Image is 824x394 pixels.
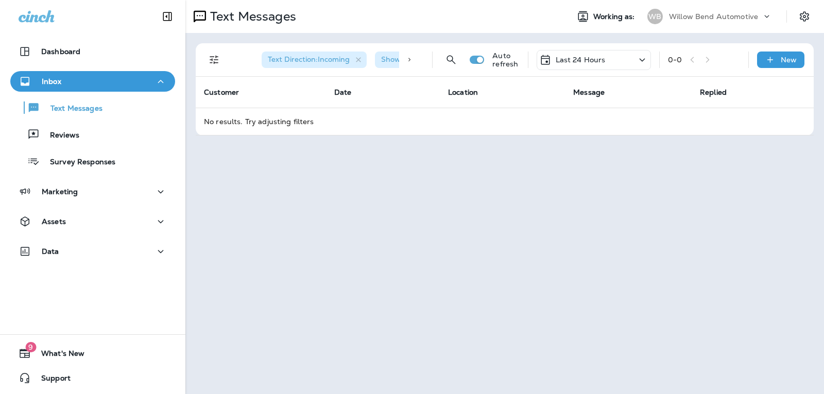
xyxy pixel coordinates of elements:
[40,104,102,114] p: Text Messages
[375,52,522,68] div: Show Start/Stop/Unsubscribe:true
[31,349,84,362] span: What's New
[262,52,367,68] div: Text Direction:Incoming
[10,150,175,172] button: Survey Responses
[10,211,175,232] button: Assets
[204,88,239,97] span: Customer
[41,47,80,56] p: Dashboard
[42,247,59,255] p: Data
[10,71,175,92] button: Inbox
[492,52,519,68] p: Auto refresh
[196,108,814,135] td: No results. Try adjusting filters
[40,158,115,167] p: Survey Responses
[334,88,352,97] span: Date
[669,12,758,21] p: Willow Bend Automotive
[10,181,175,202] button: Marketing
[668,56,682,64] div: 0 - 0
[647,9,663,24] div: WB
[10,97,175,118] button: Text Messages
[25,342,36,352] span: 9
[781,56,797,64] p: New
[40,131,79,141] p: Reviews
[381,55,505,64] span: Show Start/Stop/Unsubscribe : true
[10,368,175,388] button: Support
[593,12,637,21] span: Working as:
[700,88,727,97] span: Replied
[573,88,605,97] span: Message
[42,77,61,85] p: Inbox
[10,343,175,364] button: 9What's New
[42,187,78,196] p: Marketing
[10,41,175,62] button: Dashboard
[448,88,478,97] span: Location
[42,217,66,226] p: Assets
[795,7,814,26] button: Settings
[206,9,296,24] p: Text Messages
[31,374,71,386] span: Support
[10,124,175,145] button: Reviews
[153,6,182,27] button: Collapse Sidebar
[556,56,606,64] p: Last 24 Hours
[204,49,225,70] button: Filters
[268,55,350,64] span: Text Direction : Incoming
[441,49,461,70] button: Search Messages
[10,241,175,262] button: Data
